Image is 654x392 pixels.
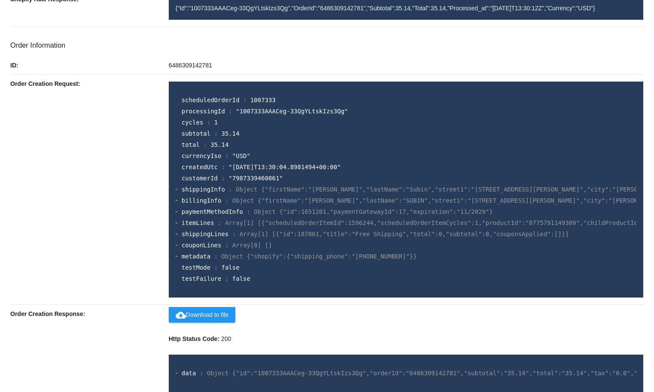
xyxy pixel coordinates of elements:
span: metadata [182,253,210,260]
span: "[DATE]T13:30:04.8981494+00:00" [228,164,341,170]
p: {"Id":"1007333AAACeg-33QgYLtskIzs3Qg","OrderId":"6486309142781","Subtotal":35.14,"Total":35.14,"P... [176,4,636,13]
span: Object {"id":1651201,"paymentGatewayId":17,"expiration":"11/2029"} [254,208,493,215]
span: testFailure [182,275,222,282]
span: : [221,164,225,170]
span: 200 [221,335,231,342]
span: 6486309142781 [169,62,212,69]
span: : [246,208,250,215]
span: : [225,152,228,159]
span: billingInfo [182,197,222,204]
span: couponLines [182,242,222,249]
span: : [214,130,218,137]
span: scheduledOrderId [182,97,240,103]
span: itemLines [182,219,214,226]
span: : [218,219,221,226]
span: Download to file [176,311,229,318]
span: : [228,186,232,193]
span: : [225,275,228,282]
p: Order Creation Request: [10,75,169,93]
span: : [214,253,218,260]
span: paymentMethodInfo [182,208,243,215]
span: shippingInfo [182,186,225,193]
span: "USD" [232,152,250,159]
span: cycles [182,119,204,126]
span: testMode [182,264,210,271]
p: ID: [10,56,169,74]
span: data [182,370,196,377]
span: total [182,141,200,148]
span: : [203,141,207,148]
strong: Http Status Code: [169,335,219,342]
span: "1007333AAACeg-33QgYLtskIzs3Qg" [236,108,348,115]
span: "7987339460861" [228,175,283,182]
span: false [222,264,240,271]
span: : [221,175,225,182]
span: Array[1] [{"id":187061,"title":"Free Shipping","total":0,"subtotal":0,"couponsApplied":[]}] [240,231,569,237]
span: 1007333 [250,97,276,103]
span: customerId [182,175,218,182]
span: createdUtc [182,164,218,170]
span: : [207,119,210,126]
span: : [225,242,228,249]
span: 35.14 [222,130,240,137]
span: Array[0] [] [232,242,272,249]
span: 35.14 [210,141,228,148]
span: : [228,108,232,115]
span: : [232,231,236,237]
span: : [225,197,228,204]
span: 1 [214,119,218,126]
span: currencyIso [182,152,222,159]
span: false [232,275,250,282]
span: : [243,97,246,103]
h3: Order Information [10,41,644,49]
span: shippingLines [182,231,229,237]
mat-icon: cloud_download [176,310,186,320]
span: : [214,264,218,271]
span: : [200,370,203,377]
span: subtotal [182,130,210,137]
span: Object {"shopify":{"shipping_phone":"[PHONE_NUMBER]"}} [222,253,417,260]
span: processingId [182,108,225,115]
p: Order Creation Response: [10,305,169,323]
